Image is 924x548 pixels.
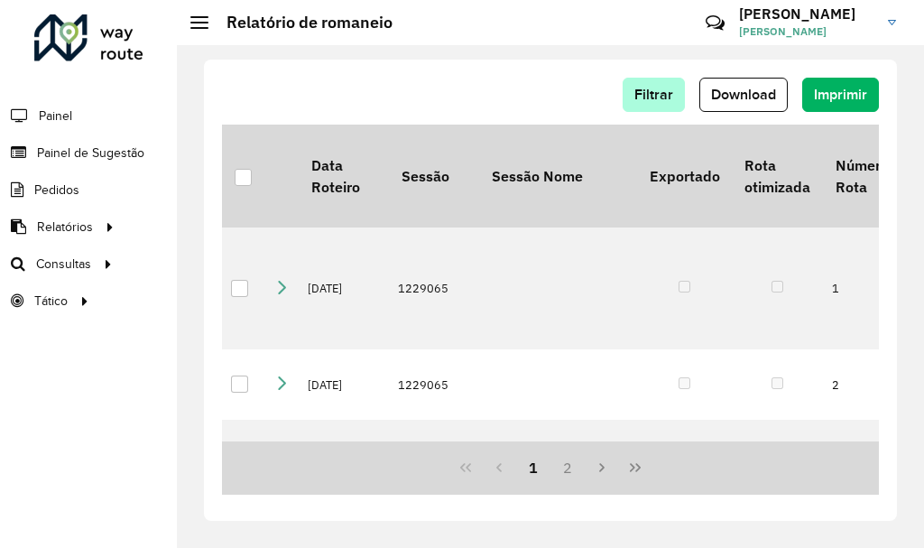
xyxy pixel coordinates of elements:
[823,228,913,349] td: 1
[299,228,389,349] td: [DATE]
[299,420,389,490] td: [DATE]
[699,78,788,112] button: Download
[299,349,389,420] td: [DATE]
[618,450,652,485] button: Last Page
[823,420,913,490] td: 3
[550,450,585,485] button: 2
[585,450,619,485] button: Next Page
[732,125,822,228] th: Rota otimizada
[634,87,673,102] span: Filtrar
[823,349,913,420] td: 2
[37,144,144,163] span: Painel de Sugestão
[739,23,874,40] span: [PERSON_NAME]
[34,181,79,200] span: Pedidos
[711,87,776,102] span: Download
[479,125,637,228] th: Sessão Nome
[637,125,732,228] th: Exportado
[37,218,93,237] span: Relatórios
[802,78,879,112] button: Imprimir
[389,420,479,490] td: 1229065
[516,450,550,485] button: 1
[696,4,735,42] a: Contato Rápido
[36,255,91,274] span: Consultas
[389,349,479,420] td: 1229065
[299,125,389,228] th: Data Roteiro
[623,78,685,112] button: Filtrar
[389,125,479,228] th: Sessão
[208,13,393,33] h2: Relatório de romaneio
[814,87,867,102] span: Imprimir
[34,292,68,311] span: Tático
[823,125,913,228] th: Número Rota
[389,228,479,349] td: 1229065
[39,107,72,125] span: Painel
[739,5,874,23] h3: [PERSON_NAME]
